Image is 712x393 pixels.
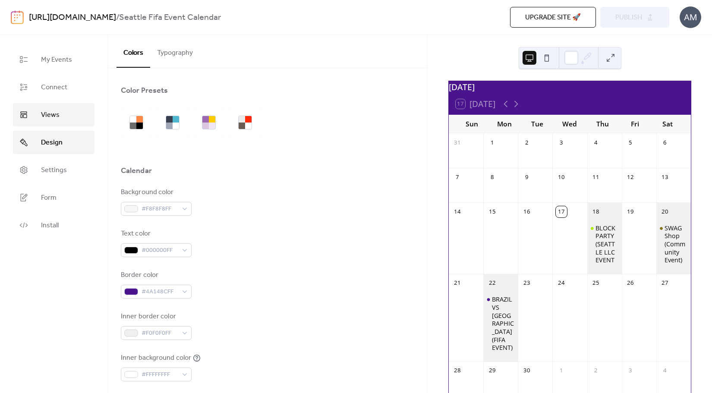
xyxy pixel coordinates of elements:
div: 25 [590,277,602,289]
div: 3 [556,137,567,148]
div: 11 [590,172,602,183]
div: 14 [452,206,463,217]
div: Background color [121,187,190,198]
div: Tue [521,115,554,133]
span: Install [41,220,59,231]
div: 21 [452,277,463,289]
div: 28 [452,365,463,376]
div: 9 [521,172,532,183]
div: 19 [625,206,636,217]
span: #FFFFFFFF [142,370,178,380]
img: logo [11,10,24,24]
a: [URL][DOMAIN_NAME] [29,9,116,26]
div: Color Presets [121,85,168,96]
span: My Events [41,55,72,65]
div: [DATE] [449,81,691,94]
div: 2 [521,137,532,148]
a: Views [13,103,95,126]
div: BRAZIL VS SPAIN (FIFA EVENT) [483,296,518,352]
div: 29 [486,365,498,376]
div: BLOCK PARTY (SEATTLE LLC EVENT [587,224,622,265]
div: 17 [556,206,567,217]
div: Border color [121,270,190,280]
div: 26 [625,277,636,289]
div: 31 [452,137,463,148]
b: Seattle Fifa Event Calendar [119,9,221,26]
div: AM [680,6,701,28]
div: 4 [590,137,602,148]
div: Inner border color [121,311,190,322]
a: Settings [13,158,95,182]
div: Sat [651,115,684,133]
div: Mon [488,115,521,133]
div: Calendar [121,166,152,176]
span: #000000FF [142,245,178,256]
span: Views [41,110,60,120]
div: 30 [521,365,532,376]
a: My Events [13,48,95,71]
b: / [116,9,119,26]
div: SWAG Shop (Community Event) [665,224,687,265]
span: Connect [41,82,67,93]
div: 1 [486,137,498,148]
div: 7 [452,172,463,183]
span: Settings [41,165,67,176]
div: 8 [486,172,498,183]
div: BRAZIL VS [GEOGRAPHIC_DATA] (FIFA EVENT) [492,296,515,352]
div: 12 [625,172,636,183]
a: Connect [13,75,95,99]
div: Inner background color [121,353,191,363]
button: Upgrade site 🚀 [510,7,596,28]
div: 13 [659,172,671,183]
span: Upgrade site 🚀 [525,13,581,23]
div: 15 [486,206,498,217]
div: 3 [625,365,636,376]
div: SWAG Shop (Community Event) [656,224,691,265]
a: Install [13,214,95,237]
span: Form [41,193,57,203]
div: 22 [486,277,498,289]
span: #F8F8F8FF [142,204,178,214]
div: 1 [556,365,567,376]
div: 10 [556,172,567,183]
div: 4 [659,365,671,376]
button: Colors [117,35,150,68]
div: Fri [619,115,652,133]
div: Text color [121,229,190,239]
div: Wed [554,115,586,133]
span: #4A148CFF [142,287,178,297]
div: 27 [659,277,671,289]
div: 2 [590,365,602,376]
div: 23 [521,277,532,289]
a: Form [13,186,95,209]
div: BLOCK PARTY (SEATTLE LLC EVENT [595,224,618,265]
div: 20 [659,206,671,217]
div: 18 [590,206,602,217]
a: Design [13,131,95,154]
div: 24 [556,277,567,289]
button: Typography [150,35,200,67]
div: 16 [521,206,532,217]
span: Design [41,138,63,148]
div: Sun [456,115,488,133]
div: 6 [659,137,671,148]
div: 5 [625,137,636,148]
div: Thu [586,115,619,133]
span: #F0F0F0FF [142,328,178,339]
